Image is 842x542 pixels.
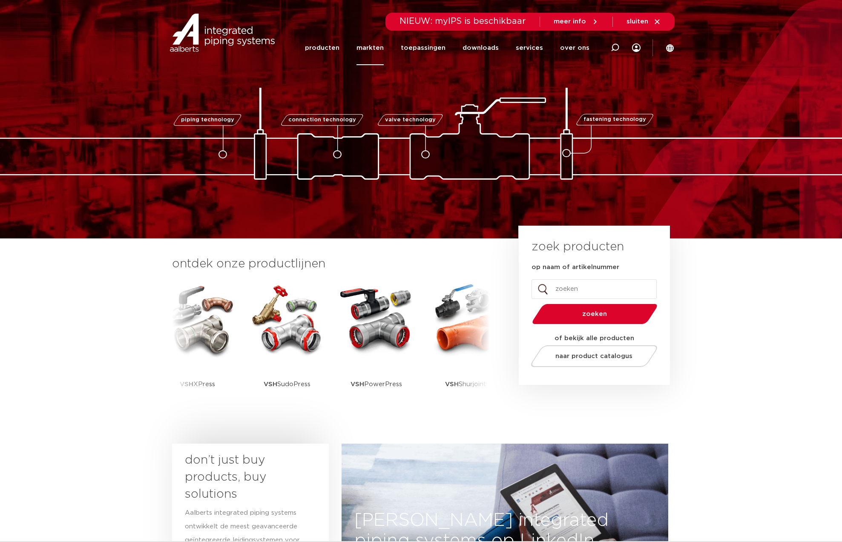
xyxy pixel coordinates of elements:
span: piping technology [181,117,234,123]
h3: ontdek onze productlijnen [172,255,490,272]
a: services [516,31,543,65]
span: naar product catalogus [555,353,632,359]
span: fastening technology [583,117,646,123]
nav: Menu [305,31,589,65]
button: zoeken [529,303,661,325]
a: markten [356,31,384,65]
span: valve technology [385,117,436,123]
p: SudoPress [264,358,310,411]
a: VSHShurjoint [428,281,504,411]
span: NIEUW: myIPS is beschikbaar [399,17,526,26]
strong: VSH [351,381,364,387]
label: op naam of artikelnummer [532,263,619,272]
a: VSHPowerPress [338,281,415,411]
a: naar product catalogus [529,345,659,367]
a: VSHSudoPress [249,281,325,411]
a: downloads [463,31,499,65]
a: producten [305,31,339,65]
span: zoeken [554,311,635,317]
span: sluiten [626,18,648,25]
input: zoeken [532,279,657,299]
a: VSHXPress [159,281,236,411]
span: meer info [554,18,586,25]
p: XPress [180,358,215,411]
strong: of bekijk alle producten [555,335,634,341]
a: sluiten [626,18,661,26]
a: over ons [560,31,589,65]
strong: VSH [264,381,277,387]
p: Shurjoint [445,358,486,411]
strong: VSH [180,381,193,387]
strong: VSH [445,381,459,387]
h3: don’t just buy products, buy solutions [185,452,301,503]
a: meer info [554,18,599,26]
h3: zoek producten [532,238,624,255]
span: connection technology [288,117,356,123]
a: toepassingen [401,31,445,65]
p: PowerPress [351,358,402,411]
div: my IPS [632,31,641,65]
